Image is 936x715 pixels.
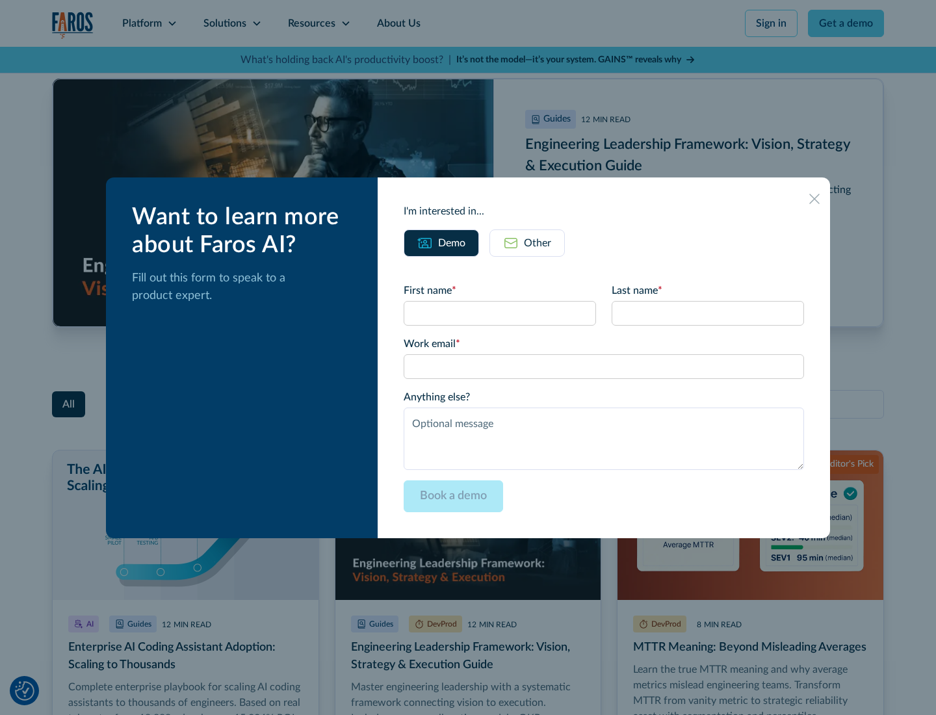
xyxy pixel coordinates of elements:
div: Demo [438,235,465,251]
p: Fill out this form to speak to a product expert. [132,270,357,305]
input: Book a demo [404,480,503,512]
label: Last name [612,283,804,298]
label: First name [404,283,596,298]
label: Work email [404,336,804,352]
div: Want to learn more about Faros AI? [132,203,357,259]
div: I'm interested in... [404,203,804,219]
form: Email Form [404,283,804,512]
label: Anything else? [404,389,804,405]
div: Other [524,235,551,251]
